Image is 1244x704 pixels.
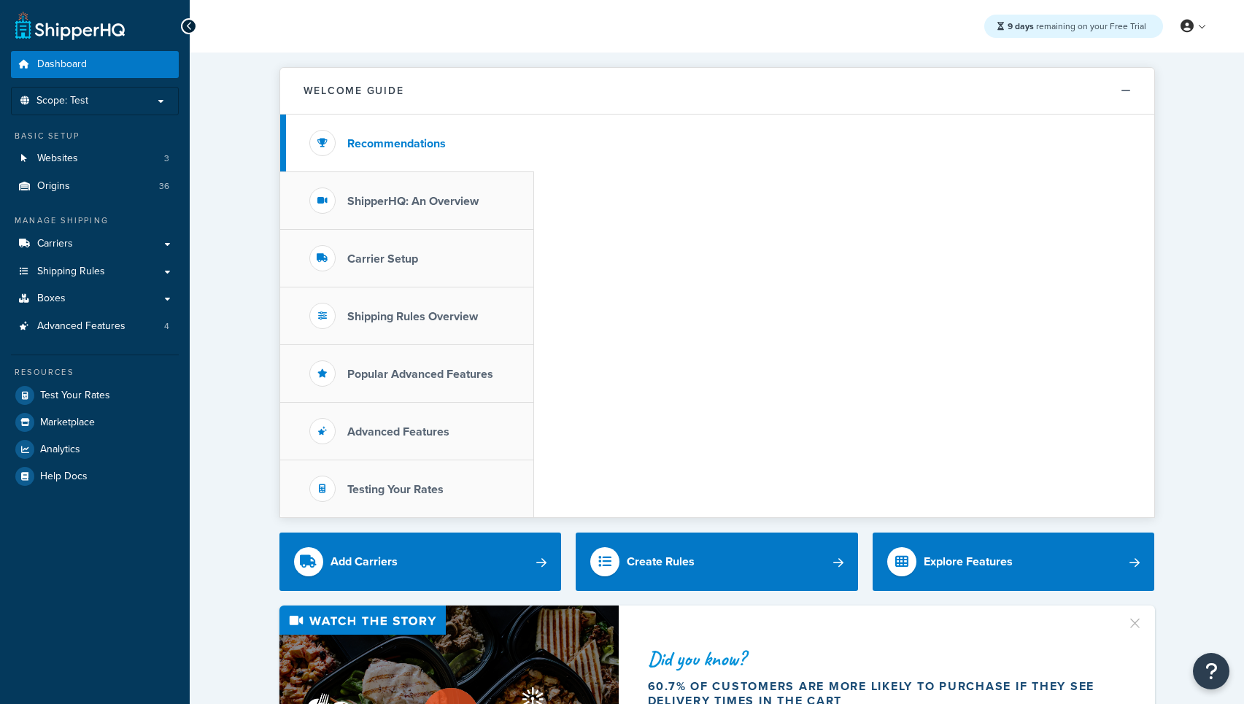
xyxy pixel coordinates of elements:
span: 4 [164,320,169,333]
h3: Advanced Features [347,425,449,438]
span: Help Docs [40,471,88,483]
span: remaining on your Free Trial [1008,20,1146,33]
h3: Popular Advanced Features [347,368,493,381]
a: Help Docs [11,463,179,490]
div: Create Rules [627,552,695,572]
span: Boxes [37,293,66,305]
a: Origins36 [11,173,179,200]
a: Dashboard [11,51,179,78]
h3: Carrier Setup [347,252,418,266]
li: Advanced Features [11,313,179,340]
a: Carriers [11,231,179,258]
button: Welcome Guide [280,68,1154,115]
span: Test Your Rates [40,390,110,402]
div: Resources [11,366,179,379]
div: Explore Features [924,552,1013,572]
a: Create Rules [576,533,858,591]
span: Marketplace [40,417,95,429]
a: Boxes [11,285,179,312]
span: Websites [37,152,78,165]
h3: Recommendations [347,137,446,150]
span: Carriers [37,238,73,250]
h3: Shipping Rules Overview [347,310,478,323]
h2: Welcome Guide [304,85,404,96]
a: Marketplace [11,409,179,436]
a: Explore Features [873,533,1155,591]
span: Scope: Test [36,95,88,107]
a: Advanced Features4 [11,313,179,340]
span: Dashboard [37,58,87,71]
div: Did you know? [648,649,1109,669]
a: Shipping Rules [11,258,179,285]
div: Manage Shipping [11,214,179,227]
a: Add Carriers [279,533,562,591]
span: 3 [164,152,169,165]
div: Basic Setup [11,130,179,142]
a: Analytics [11,436,179,463]
a: Websites3 [11,145,179,172]
li: Origins [11,173,179,200]
span: 36 [159,180,169,193]
button: Open Resource Center [1193,653,1229,689]
div: Add Carriers [331,552,398,572]
strong: 9 days [1008,20,1034,33]
span: Origins [37,180,70,193]
span: Advanced Features [37,320,125,333]
li: Websites [11,145,179,172]
span: Analytics [40,444,80,456]
a: Test Your Rates [11,382,179,409]
span: Shipping Rules [37,266,105,278]
h3: ShipperHQ: An Overview [347,195,479,208]
h3: Testing Your Rates [347,483,444,496]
